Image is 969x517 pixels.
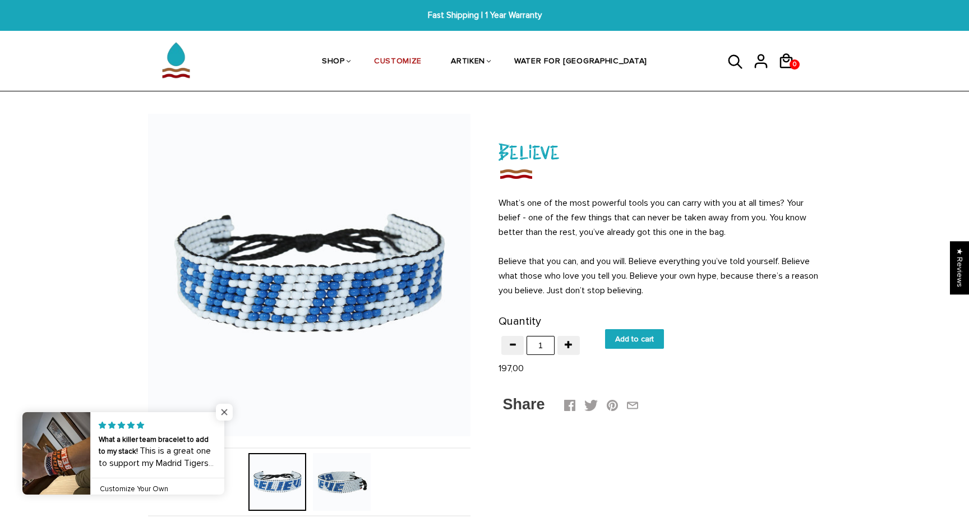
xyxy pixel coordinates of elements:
[313,453,371,511] img: Believe
[148,114,470,436] img: Handmade Beaded ArtiKen Believe Blue and White Bracelet
[451,33,485,92] a: ARTIKEN
[950,241,969,294] div: Click to open Judge.me floating reviews tab
[778,73,803,75] a: 0
[514,33,647,92] a: WATER FOR [GEOGRAPHIC_DATA]
[499,312,541,331] label: Quantity
[322,33,345,92] a: SHOP
[605,329,664,349] input: Add to cart
[297,9,671,22] span: Fast Shipping | 1 Year Warranty
[374,33,422,92] a: CUSTOMIZE
[499,196,821,298] p: What’s one of the most powerful tools you can carry with you at all times? Your belief - one of t...
[790,57,799,72] span: 0
[499,136,821,166] h1: Believe
[216,404,233,421] span: Close popup widget
[499,166,533,182] img: Believe
[499,363,524,374] span: 197,00
[503,396,545,413] span: Share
